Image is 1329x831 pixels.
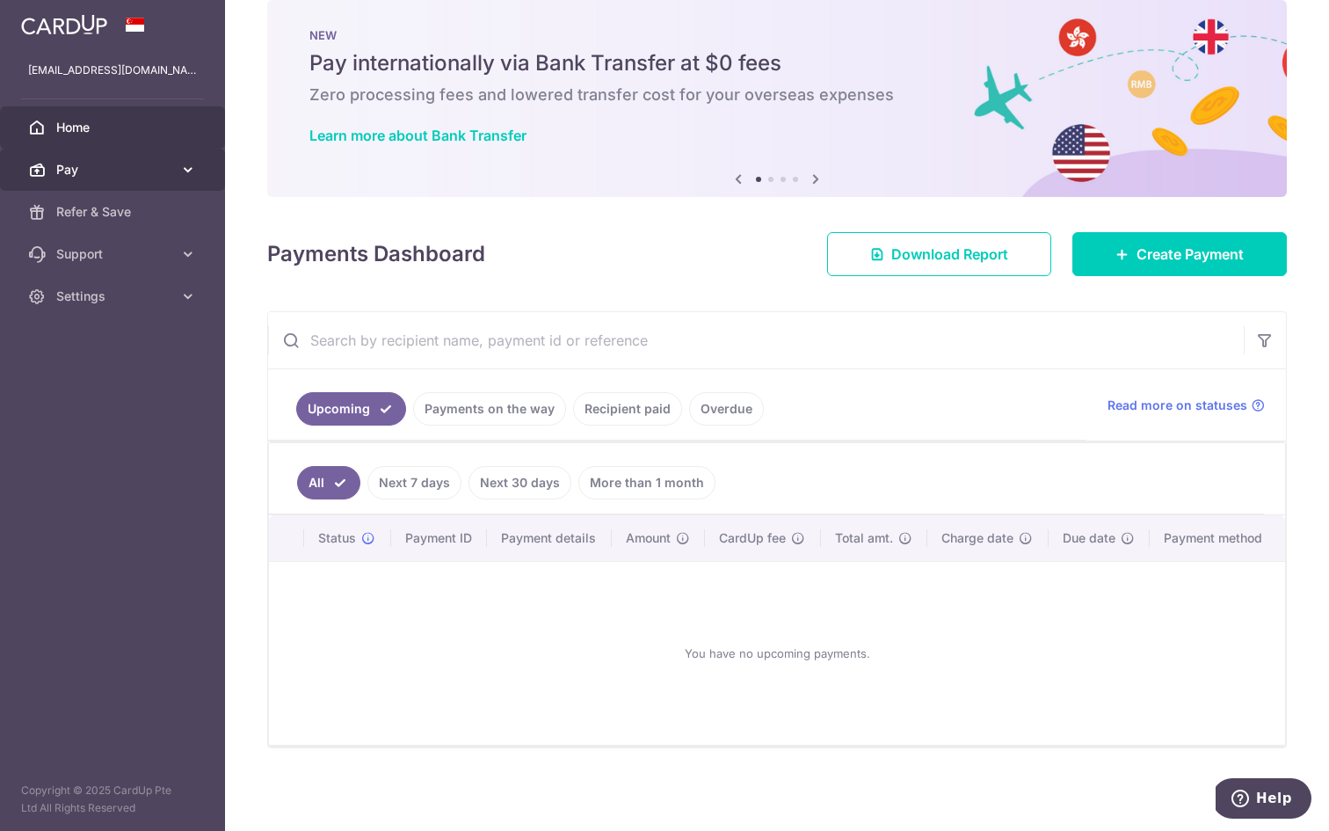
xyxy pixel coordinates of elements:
span: Status [318,529,356,547]
h5: Pay internationally via Bank Transfer at $0 fees [309,49,1245,77]
span: Read more on statuses [1107,397,1247,414]
a: Learn more about Bank Transfer [309,127,527,144]
iframe: Opens a widget where you can find more information [1216,778,1311,822]
span: Due date [1063,529,1115,547]
th: Payment details [487,515,612,561]
a: Next 30 days [468,466,571,499]
a: Payments on the way [413,392,566,426]
span: Support [56,245,172,263]
a: Overdue [689,392,764,426]
a: Create Payment [1072,232,1287,276]
span: Home [56,119,172,136]
span: Settings [56,288,172,305]
a: All [297,466,360,499]
span: CardUp fee [719,529,786,547]
a: More than 1 month [578,466,715,499]
p: [EMAIL_ADDRESS][DOMAIN_NAME] [28,62,197,79]
h6: Zero processing fees and lowered transfer cost for your overseas expenses [309,84,1245,106]
a: Read more on statuses [1107,397,1265,414]
span: Create Payment [1137,244,1244,265]
span: Charge date [941,529,1013,547]
img: CardUp [21,14,107,35]
a: Download Report [827,232,1051,276]
a: Recipient paid [573,392,682,426]
th: Payment method [1150,515,1285,561]
h4: Payments Dashboard [267,238,485,270]
input: Search by recipient name, payment id or reference [268,312,1244,368]
a: Upcoming [296,392,406,426]
span: Amount [626,529,671,547]
span: Refer & Save [56,203,172,221]
span: Pay [56,161,172,179]
p: NEW [309,28,1245,42]
span: Download Report [891,244,1008,265]
th: Payment ID [391,515,487,561]
a: Next 7 days [367,466,461,499]
div: You have no upcoming payments. [290,576,1264,731]
span: Total amt. [835,529,893,547]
